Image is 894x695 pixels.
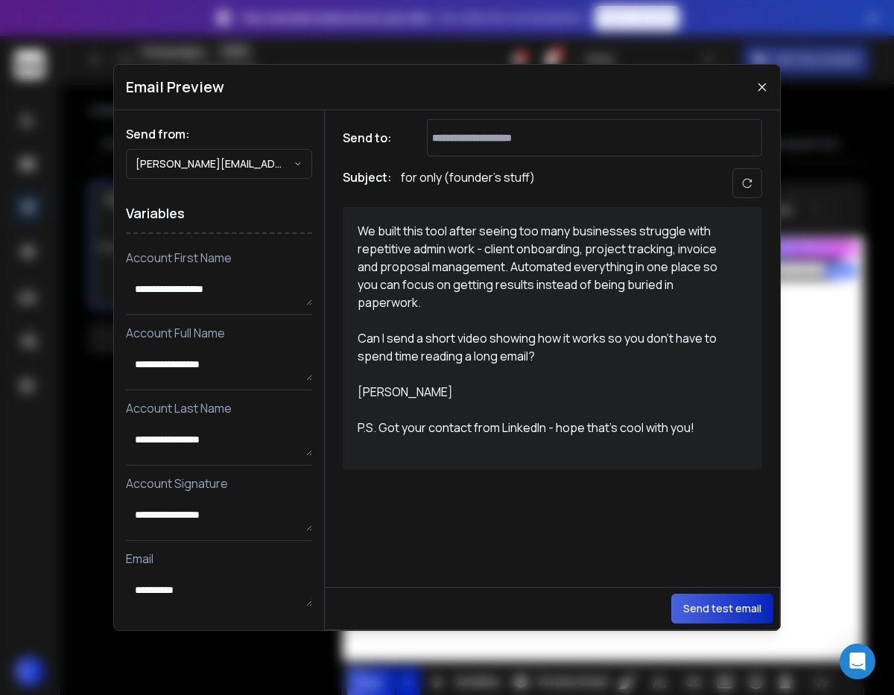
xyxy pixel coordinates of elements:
[126,324,312,342] p: Account Full Name
[358,329,730,365] div: Can I send a short video showing how it works so you don't have to spend time reading a long email?
[343,168,392,198] h1: Subject:
[126,550,312,568] p: Email
[126,249,312,267] p: Account First Name
[126,125,312,143] h1: Send from:
[343,129,402,147] h1: Send to:
[840,644,875,679] div: Open Intercom Messenger
[126,194,312,234] h1: Variables
[358,222,730,311] div: We built this tool after seeing too many businesses struggle with repetitive admin work - client ...
[358,383,730,401] div: [PERSON_NAME]
[358,419,730,437] div: P.S. Got your contact from LinkedIn - hope that's cool with you!
[401,168,535,198] p: for only (founder's stuff)
[126,399,312,417] p: Account Last Name
[126,77,224,98] h1: Email Preview
[136,156,294,171] p: [PERSON_NAME][EMAIL_ADDRESS][DOMAIN_NAME]
[126,475,312,492] p: Account Signature
[671,594,773,623] button: Send test email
